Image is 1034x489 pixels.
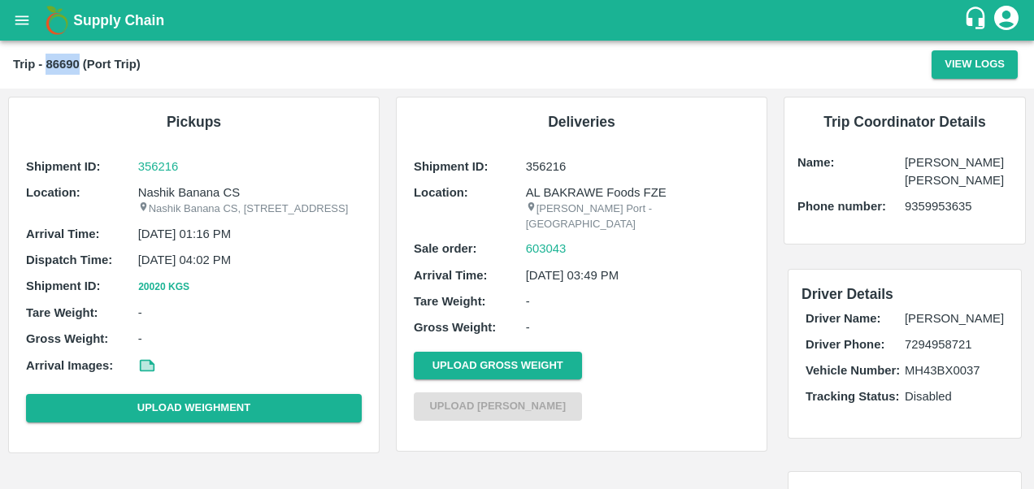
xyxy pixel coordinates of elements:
[138,279,190,296] button: 20020 Kgs
[806,364,900,377] b: Vehicle Number:
[526,158,749,175] p: 356216
[963,6,992,35] div: customer-support
[905,361,1004,379] p: MH43BX0037
[3,2,41,39] button: open drawer
[138,251,362,269] p: [DATE] 04:02 PM
[797,110,1012,133] h6: Trip Coordinator Details
[526,201,749,232] p: [PERSON_NAME] Port - [GEOGRAPHIC_DATA]
[138,225,362,243] p: [DATE] 01:16 PM
[414,352,582,380] button: Upload Gross Weight
[992,3,1021,37] div: account of current user
[414,160,489,173] b: Shipment ID:
[905,387,1004,405] p: Disabled
[414,321,496,334] b: Gross Weight:
[13,58,141,71] b: Trip - 86690 (Port Trip)
[26,186,80,199] b: Location:
[138,201,362,217] p: Nashik Banana CS, [STREET_ADDRESS]
[797,156,834,169] b: Name:
[26,306,98,319] b: Tare Weight:
[26,253,112,266] b: Dispatch Time:
[41,4,73,37] img: logo
[905,197,1012,215] p: 9359953635
[797,200,886,213] b: Phone number:
[806,338,884,351] b: Driver Phone:
[73,12,164,28] b: Supply Chain
[414,186,468,199] b: Location:
[22,110,366,133] h6: Pickups
[138,158,362,175] a: 356216
[526,318,749,336] p: -
[73,9,963,32] a: Supply Chain
[802,286,893,302] span: Driver Details
[414,295,486,308] b: Tare Weight:
[806,312,880,325] b: Driver Name:
[26,279,101,292] b: Shipment ID:
[26,160,101,173] b: Shipment ID:
[806,390,899,403] b: Tracking Status:
[526,292,749,310] p: -
[526,240,567,257] a: 603043
[26,394,362,422] button: Upload Weighment
[138,304,362,322] p: -
[414,269,487,282] b: Arrival Time:
[905,309,1004,327] p: [PERSON_NAME]
[26,359,113,372] b: Arrival Images:
[26,227,99,240] b: Arrival Time:
[905,335,1004,353] p: 7294958721
[932,50,1018,79] button: View Logs
[138,330,362,348] p: -
[414,242,477,255] b: Sale order:
[905,154,1012,190] p: [PERSON_NAME] [PERSON_NAME]
[526,184,749,201] p: AL BAKRAWE Foods FZE
[138,184,362,201] p: Nashik Banana CS
[526,266,749,284] p: [DATE] 03:49 PM
[410,110,754,133] h6: Deliveries
[26,332,108,345] b: Gross Weight:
